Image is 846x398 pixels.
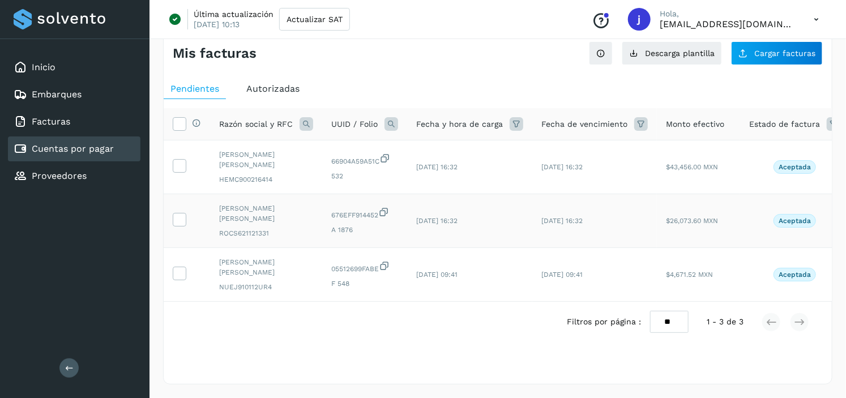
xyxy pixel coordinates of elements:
[8,164,140,189] div: Proveedores
[707,316,744,328] span: 1 - 3 de 3
[219,149,313,170] span: [PERSON_NAME] [PERSON_NAME]
[331,260,398,274] span: 05512699FABE
[331,225,398,235] span: A 1876
[754,49,815,57] span: Cargar facturas
[331,118,378,130] span: UUID / Folio
[645,49,715,57] span: Descarga plantilla
[219,257,313,277] span: [PERSON_NAME] [PERSON_NAME]
[416,118,503,130] span: Fecha y hora de carga
[279,8,350,31] button: Actualizar SAT
[779,163,811,171] p: Aceptada
[541,271,583,279] span: [DATE] 09:41
[219,203,313,224] span: [PERSON_NAME] [PERSON_NAME]
[219,282,313,292] span: NUEJ910112UR4
[246,83,300,94] span: Autorizadas
[8,55,140,80] div: Inicio
[32,143,114,154] a: Cuentas por pagar
[666,118,724,130] span: Monto efectivo
[170,83,219,94] span: Pendientes
[416,271,458,279] span: [DATE] 09:41
[32,62,55,72] a: Inicio
[666,271,713,279] span: $4,671.52 MXN
[32,89,82,100] a: Embarques
[567,316,641,328] span: Filtros por página :
[8,82,140,107] div: Embarques
[416,163,458,171] span: [DATE] 16:32
[731,41,823,65] button: Cargar facturas
[541,118,627,130] span: Fecha de vencimiento
[749,118,820,130] span: Estado de factura
[660,19,796,29] p: jchavira@viako.com.mx
[194,9,274,19] p: Última actualización
[287,15,343,23] span: Actualizar SAT
[660,9,796,19] p: Hola,
[32,170,87,181] a: Proveedores
[173,45,257,62] h4: Mis facturas
[541,217,583,225] span: [DATE] 16:32
[331,279,398,289] span: F 548
[8,136,140,161] div: Cuentas por pagar
[219,118,293,130] span: Razón social y RFC
[219,174,313,185] span: HEMC900216414
[666,163,718,171] span: $43,456.00 MXN
[331,153,398,166] span: 66904A59A51C
[8,109,140,134] div: Facturas
[779,271,811,279] p: Aceptada
[666,217,718,225] span: $26,073.60 MXN
[331,207,398,220] span: 676EFF914452
[779,217,811,225] p: Aceptada
[219,228,313,238] span: ROCS621121331
[331,171,398,181] span: 532
[541,163,583,171] span: [DATE] 16:32
[194,19,240,29] p: [DATE] 10:13
[416,217,458,225] span: [DATE] 16:32
[32,116,70,127] a: Facturas
[622,41,722,65] button: Descarga plantilla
